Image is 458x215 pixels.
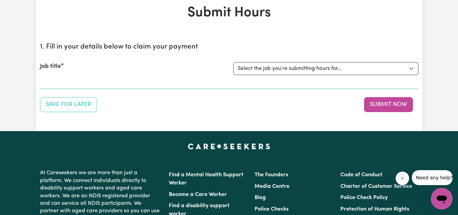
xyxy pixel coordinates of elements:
a: Blog [255,195,266,200]
span: Need any help? [4,5,41,10]
a: Charter of Customer Service [340,184,412,189]
h2: 1. Fill in your details below to claim your payment [40,43,418,51]
iframe: Message from company [412,170,453,185]
iframe: Close message [396,172,409,185]
button: Save your job report [40,97,97,112]
a: Protection of Human Rights [340,207,409,212]
a: Careseekers home page [188,143,270,149]
a: Find a Mental Health Support Worker [169,172,243,186]
h1: Submit Hours [40,5,418,21]
button: Submit your job report [364,97,413,112]
a: Code of Conduct [340,172,382,178]
a: The Founders [255,172,288,178]
iframe: Button to launch messaging window [431,188,453,210]
label: Job title [40,62,61,71]
a: Media Centre [255,184,290,189]
a: Become a Care Worker [169,192,227,197]
a: Police Checks [255,207,288,212]
a: Police Check Policy [340,195,388,200]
